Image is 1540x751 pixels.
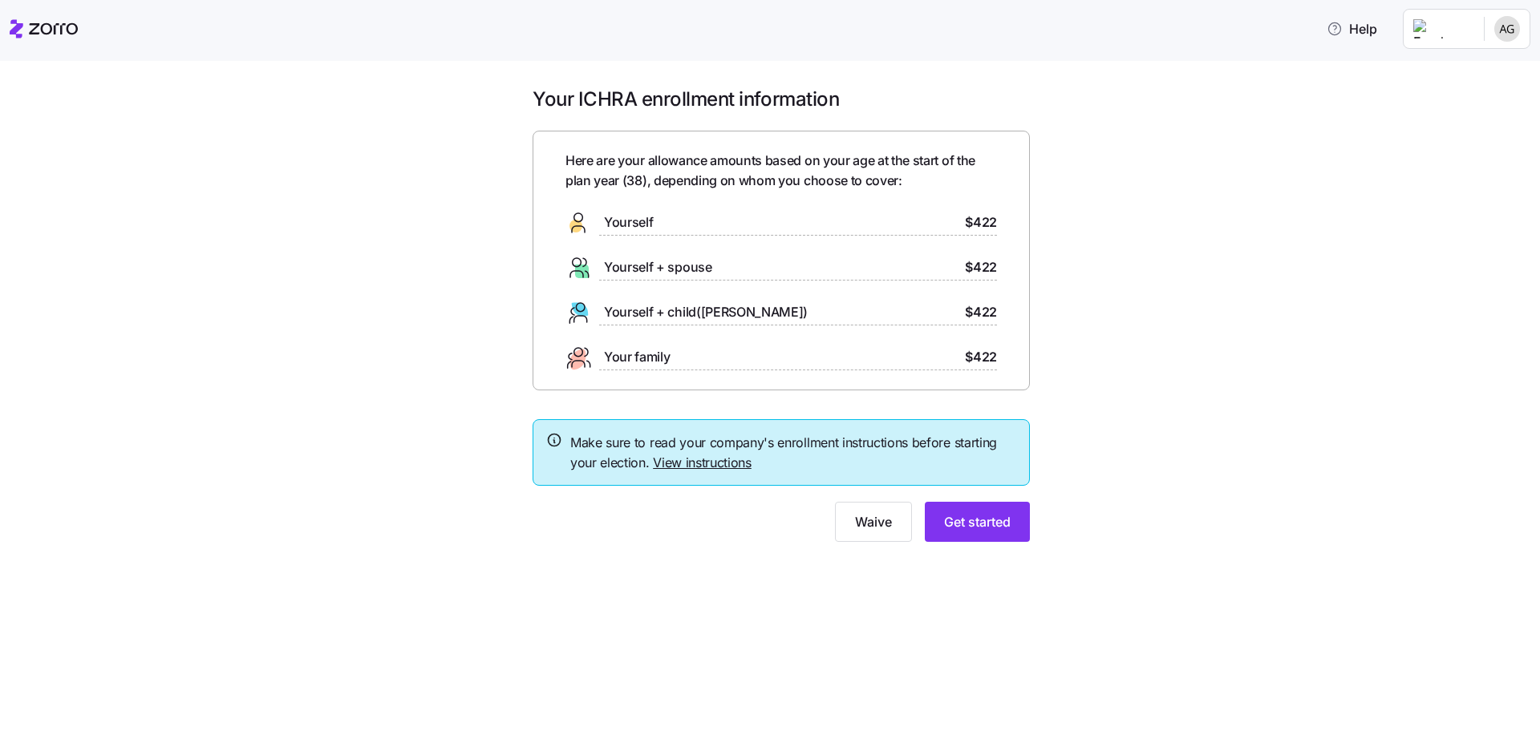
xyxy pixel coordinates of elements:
span: Get started [944,512,1011,531]
span: Here are your allowance amounts based on your age at the start of the plan year ( 38 ), depending... [565,151,997,191]
img: Employer logo [1413,19,1471,38]
img: 46ab7e6381c31a334c9fe1740844287f [1494,16,1520,42]
a: View instructions [653,454,752,470]
span: Help [1327,19,1377,38]
span: Yourself [604,212,653,232]
button: Help [1314,13,1390,45]
span: Your family [604,347,670,367]
span: Make sure to read your company's enrollment instructions before starting your election. [570,433,1016,473]
h1: Your ICHRA enrollment information [533,87,1030,111]
span: $422 [965,302,997,322]
button: Waive [835,502,912,542]
span: Yourself + child([PERSON_NAME]) [604,302,808,322]
span: Yourself + spouse [604,257,712,277]
button: Get started [925,502,1030,542]
span: Waive [855,512,892,531]
span: $422 [965,257,997,277]
span: $422 [965,347,997,367]
span: $422 [965,212,997,232]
